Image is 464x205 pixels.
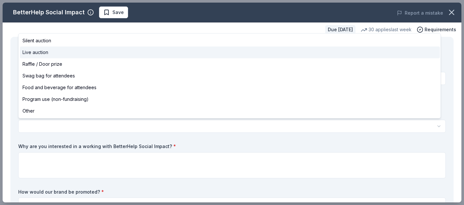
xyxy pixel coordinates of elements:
[22,48,48,56] span: Live auction
[22,37,51,45] span: Silent auction
[22,107,35,115] span: Other
[22,95,89,103] span: Program use (non-fundraising)
[22,72,75,80] span: Swag bag for attendees
[110,8,146,16] span: WHY NOT YOU?
[22,84,96,91] span: Food and beverage for attendees
[22,60,62,68] span: Raffle / Door prize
